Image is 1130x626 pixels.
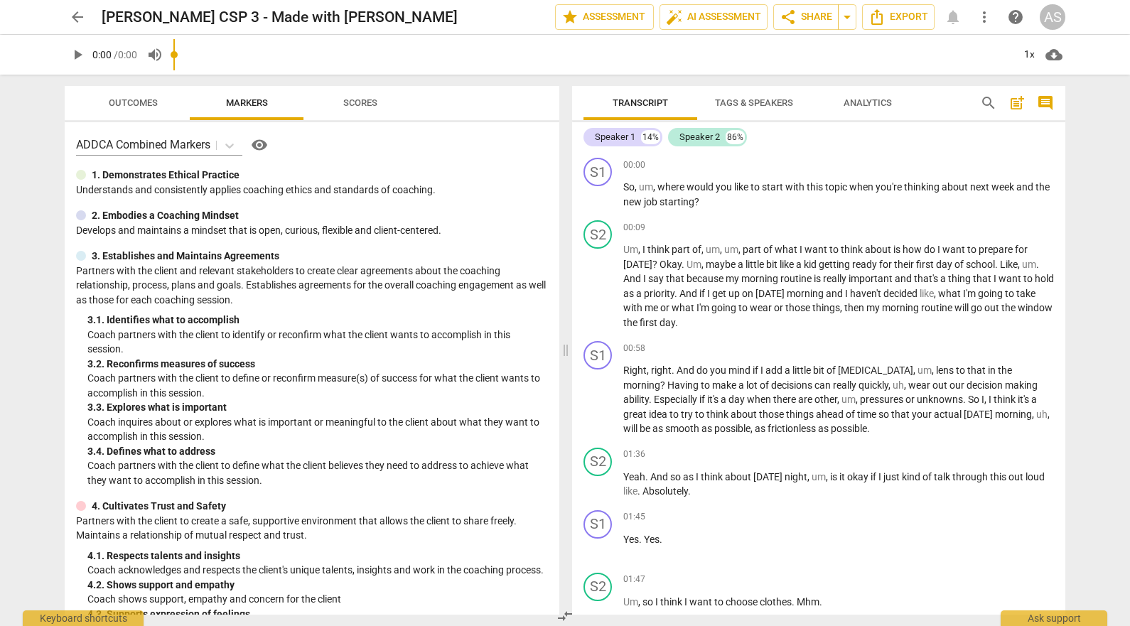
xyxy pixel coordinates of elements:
span: I [643,273,648,284]
span: that [967,365,988,376]
div: Speaker 1 [595,130,635,144]
span: , [904,379,908,391]
span: do [924,244,937,255]
div: Speaker 2 [679,130,720,144]
span: decision [967,379,1005,391]
div: 1x [1016,43,1043,66]
span: first [640,317,660,328]
span: , [837,394,841,405]
span: morning [741,273,780,284]
span: morning [882,302,921,313]
span: things [812,302,840,313]
span: when [849,181,876,193]
span: Filler word [1022,259,1036,270]
span: a [738,379,746,391]
span: , [984,394,989,405]
span: unknowns [917,394,963,405]
span: to [695,409,706,420]
span: Filler word [841,394,856,405]
span: a [785,365,792,376]
span: [DATE] [755,288,787,299]
span: And [623,273,643,284]
span: , [720,244,724,255]
span: how [903,244,924,255]
span: the [998,365,1012,376]
span: want [942,244,967,255]
span: . [963,394,968,405]
span: if [753,365,760,376]
span: this [807,181,825,193]
span: comment [1037,95,1054,112]
span: haven't [850,288,883,299]
span: what [938,288,963,299]
span: up [728,288,742,299]
span: want [805,244,829,255]
span: a [738,259,746,270]
p: 1. Demonstrates Ethical Practice [92,168,240,183]
span: part [743,244,763,255]
span: of [954,259,966,270]
span: routine [921,302,954,313]
button: Add summary [1006,92,1028,114]
span: where [657,181,687,193]
span: do [696,365,710,376]
span: out [984,302,1001,313]
span: ability [623,394,649,405]
span: of [692,244,701,255]
span: think [706,409,731,420]
span: ready [852,259,879,270]
button: Play [65,42,90,68]
span: want [999,273,1023,284]
span: as [623,288,636,299]
a: Help [242,134,271,156]
span: , [913,365,918,376]
span: to [956,365,967,376]
span: Filler word [706,244,720,255]
span: wear [750,302,774,313]
span: try [681,409,695,420]
span: going [978,288,1005,299]
span: what [775,244,800,255]
span: Filler word [920,288,934,299]
span: Okay [660,259,682,270]
span: compare_arrows [556,608,574,625]
span: to [967,244,979,255]
span: that [666,273,687,284]
span: to [669,409,681,420]
span: things [786,409,816,420]
span: AI Assessment [666,9,761,26]
span: / 0:00 [114,49,137,60]
span: you [716,181,734,193]
span: so [878,409,891,420]
span: , [653,181,657,193]
span: of [827,365,838,376]
span: you [710,365,728,376]
span: are [798,394,814,405]
span: search [980,95,997,112]
span: visibility [251,136,268,153]
span: [DATE] [964,409,995,420]
span: to [750,181,762,193]
span: job [644,196,660,207]
span: window [1018,302,1053,313]
span: going [711,302,738,313]
span: , [932,365,936,376]
span: in [988,365,998,376]
span: I [707,288,712,299]
span: week [991,181,1016,193]
button: Help [248,134,271,156]
div: 3. 2. Reconfirms measures of success [87,357,548,372]
span: quickly [859,379,888,391]
button: Volume [142,42,168,68]
p: 3. Establishes and Maintains Agreements [92,249,279,264]
span: think [994,394,1018,405]
span: next [970,181,991,193]
span: a [636,288,644,299]
span: Filler word [918,365,932,376]
span: lens [936,365,956,376]
span: I [800,244,805,255]
span: me [645,302,660,313]
span: and [826,288,845,299]
span: Export [868,9,928,26]
span: about [942,181,970,193]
